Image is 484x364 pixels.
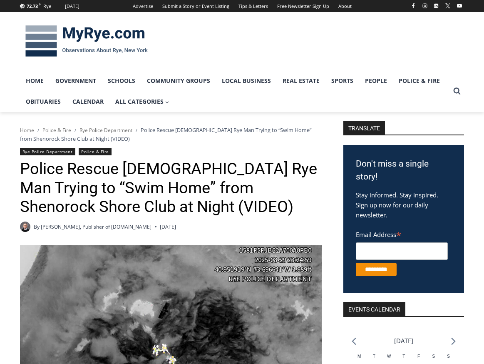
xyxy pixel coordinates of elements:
[432,354,435,359] span: S
[67,91,109,112] a: Calendar
[408,1,418,11] a: Facebook
[447,354,450,359] span: S
[393,70,446,91] a: Police & Fire
[27,3,38,9] span: 72.73
[20,91,67,112] a: Obituaries
[417,354,420,359] span: F
[420,1,430,11] a: Instagram
[65,2,79,10] div: [DATE]
[451,337,456,345] a: Next month
[109,91,175,112] a: All Categories
[115,97,169,106] span: All Categories
[454,1,464,11] a: YouTube
[356,157,452,184] h3: Don't miss a single story!
[34,223,40,231] span: By
[356,226,448,241] label: Email Address
[160,223,176,231] time: [DATE]
[74,127,76,133] span: /
[79,127,132,134] a: Rye Police Department
[357,354,361,359] span: M
[20,70,50,91] a: Home
[37,127,39,133] span: /
[373,354,375,359] span: T
[20,126,322,143] nav: Breadcrumbs
[352,337,356,345] a: Previous month
[141,70,216,91] a: Community Groups
[136,127,137,133] span: /
[42,127,71,134] a: Police & Fire
[39,2,41,6] span: F
[41,223,151,230] a: [PERSON_NAME], Publisher of [DOMAIN_NAME]
[325,70,359,91] a: Sports
[20,127,34,134] a: Home
[359,70,393,91] a: People
[20,20,153,63] img: MyRye.com
[43,2,51,10] div: Rye
[102,70,141,91] a: Schools
[449,84,464,99] button: View Search Form
[356,190,452,220] p: Stay informed. Stay inspired. Sign up now for our daily newsletter.
[20,222,30,232] a: Author image
[50,70,102,91] a: Government
[20,126,311,142] span: Police Rescue [DEMOGRAPHIC_DATA] Rye Man Trying to “Swim Home” from Shenorock Shore Club at Night...
[79,148,112,155] a: Police & Fire
[387,354,391,359] span: W
[277,70,325,91] a: Real Estate
[394,335,413,347] li: [DATE]
[343,121,385,135] strong: TRANSLATE
[402,354,405,359] span: T
[343,302,405,316] h2: Events Calendar
[20,160,322,217] h1: Police Rescue [DEMOGRAPHIC_DATA] Rye Man Trying to “Swim Home” from Shenorock Shore Club at Night...
[431,1,441,11] a: Linkedin
[20,70,449,112] nav: Primary Navigation
[216,70,277,91] a: Local Business
[20,148,75,155] a: Rye Police Department
[443,1,453,11] a: X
